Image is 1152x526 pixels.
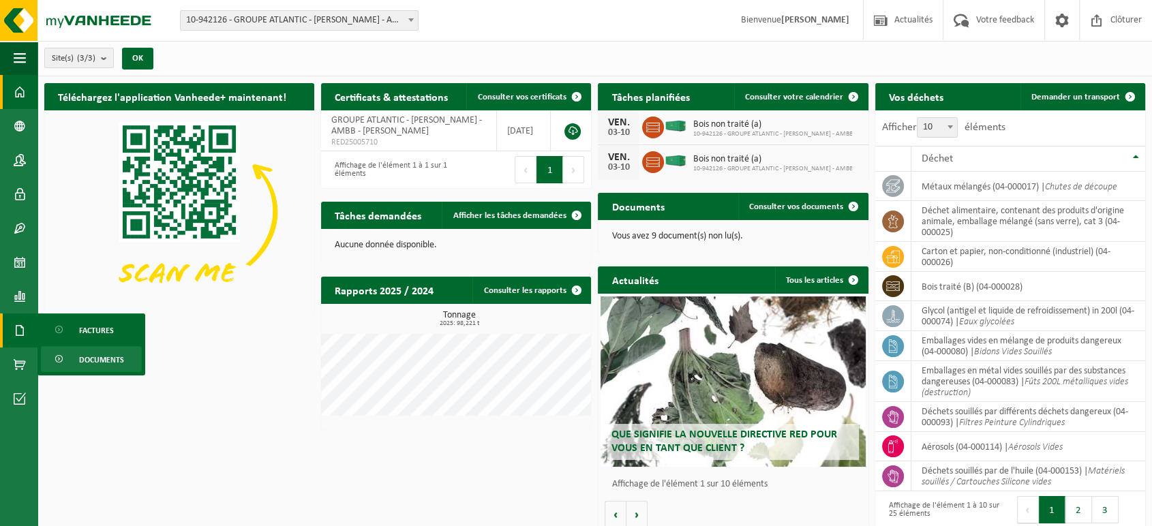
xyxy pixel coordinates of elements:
div: 03-10 [605,128,632,138]
button: Next [563,156,584,183]
i: Bidons Vides Souillés [974,347,1052,357]
span: Consulter vos certificats [477,93,566,102]
img: HK-XC-40-GN-00 [664,155,687,167]
div: Affichage de l'élément 1 à 1 sur 1 éléments [328,155,449,185]
td: bois traité (B) (04-000028) [911,272,1145,301]
i: Fûts 200L métalliques vides (destruction) [922,377,1128,398]
span: 10 [918,118,957,137]
a: Que signifie la nouvelle directive RED pour vous en tant que client ? [601,296,865,467]
a: Demander un transport [1020,83,1144,110]
a: Consulter vos documents [738,193,867,220]
button: OK [122,48,153,69]
p: Affichage de l'élément 1 sur 10 éléments [611,480,861,489]
span: Site(s) [52,48,95,69]
span: GROUPE ATLANTIC - [PERSON_NAME] - AMBB - [PERSON_NAME] [331,115,482,136]
td: carton et papier, non-conditionné (industriel) (04-000026) [911,242,1145,272]
span: Déchet [922,153,953,164]
i: Aérosols Vides [1008,442,1063,452]
img: Download de VHEPlus App [44,110,314,313]
button: 1 [1039,496,1065,523]
i: Matériels souillés / Cartouches Silicone vides [922,466,1125,487]
button: 3 [1092,496,1119,523]
td: [DATE] [497,110,551,151]
span: Que signifie la nouvelle directive RED pour vous en tant que client ? [611,429,836,453]
span: Consulter vos documents [749,202,843,211]
h2: Téléchargez l'application Vanheede+ maintenant! [44,83,300,110]
button: Previous [515,156,536,183]
i: Filtres Peinture Cylindriques [959,418,1065,428]
div: VEN. [605,152,632,163]
h2: Documents [598,193,678,219]
span: Afficher les tâches demandées [453,211,566,220]
td: aérosols (04-000114) | [911,432,1145,461]
span: 10-942126 - GROUPE ATLANTIC - [PERSON_NAME] - AMBB [693,130,852,138]
span: RED25005710 [331,137,486,148]
h2: Certificats & attestations [321,83,461,110]
h2: Tâches planifiées [598,83,703,110]
a: Factures [41,317,142,343]
span: Factures [79,318,114,343]
img: HK-XC-40-GN-00 [664,120,687,132]
i: Chutes de découpe [1045,182,1117,192]
button: Site(s)(3/3) [44,48,114,68]
span: Bois non traité (a) [693,119,852,130]
p: Vous avez 9 document(s) non lu(s). [611,232,854,241]
span: Consulter votre calendrier [745,93,843,102]
h2: Vos déchets [875,83,957,110]
a: Afficher les tâches demandées [442,202,590,229]
td: déchets souillés par de l'huile (04-000153) | [911,461,1145,491]
td: déchets souillés par différents déchets dangereux (04-000093) | [911,402,1145,432]
button: 2 [1065,496,1092,523]
h2: Tâches demandées [321,202,435,228]
button: 1 [536,156,563,183]
span: 10-942126 - GROUPE ATLANTIC - [PERSON_NAME] - AMBB [693,165,852,173]
div: VEN. [605,117,632,128]
span: 10-942126 - GROUPE ATLANTIC - MERVILLE BILLY BERCLAU - AMBB - BILLY BERCLAU [180,10,419,31]
p: Aucune donnée disponible. [335,241,577,250]
span: 10 [917,117,958,138]
span: 2025: 98,221 t [328,320,591,327]
count: (3/3) [77,54,95,63]
span: Bois non traité (a) [693,154,852,165]
a: Consulter les rapports [472,277,590,304]
span: Documents [79,347,124,373]
strong: [PERSON_NAME] [781,15,849,25]
button: Previous [1017,496,1039,523]
td: métaux mélangés (04-000017) | [911,172,1145,201]
a: Consulter votre calendrier [734,83,867,110]
span: Demander un transport [1031,93,1120,102]
a: Tous les articles [775,266,867,294]
td: glycol (antigel et liquide de refroidissement) in 200l (04-000074) | [911,301,1145,331]
td: emballages en métal vides souillés par des substances dangereuses (04-000083) | [911,361,1145,402]
h3: Tonnage [328,311,591,327]
span: 10-942126 - GROUPE ATLANTIC - MERVILLE BILLY BERCLAU - AMBB - BILLY BERCLAU [181,11,418,30]
a: Documents [41,346,142,372]
h2: Rapports 2025 / 2024 [321,277,447,303]
a: Consulter vos certificats [466,83,590,110]
label: Afficher éléments [882,122,1005,133]
div: 03-10 [605,163,632,172]
td: emballages vides en mélange de produits dangereux (04-000080) | [911,331,1145,361]
i: Eaux glycolées [959,317,1014,327]
td: déchet alimentaire, contenant des produits d'origine animale, emballage mélangé (sans verre), cat... [911,201,1145,242]
h2: Actualités [598,266,671,293]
